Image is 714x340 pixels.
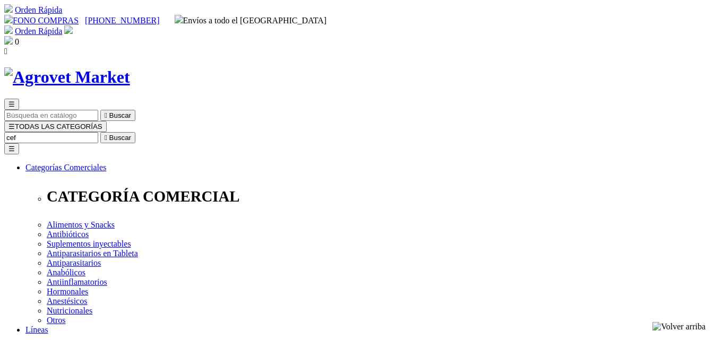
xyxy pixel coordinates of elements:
[109,111,131,119] span: Buscar
[64,27,73,36] a: Acceda a su cuenta de cliente
[4,132,98,143] input: Buscar
[47,297,87,306] a: Anestésicos
[25,163,106,172] a: Categorías Comerciales
[4,110,98,121] input: Buscar
[47,277,107,286] a: Antiinflamatorios
[4,143,19,154] button: ☰
[47,249,138,258] a: Antiparasitarios en Tableta
[4,16,79,25] a: FONO COMPRAS
[47,316,66,325] a: Otros
[109,134,131,142] span: Buscar
[47,258,101,267] a: Antiparasitarios
[8,100,15,108] span: ☰
[100,132,135,143] button:  Buscar
[175,16,327,25] span: Envíos a todo el [GEOGRAPHIC_DATA]
[4,25,13,34] img: shopping-cart.svg
[4,99,19,110] button: ☰
[4,47,7,56] i: 
[4,4,13,13] img: shopping-cart.svg
[47,287,88,296] a: Hormonales
[100,110,135,121] button:  Buscar
[15,5,62,14] a: Orden Rápida
[4,36,13,45] img: shopping-bag.svg
[47,239,131,248] a: Suplementos inyectables
[47,220,115,229] a: Alimentos y Snacks
[8,123,15,130] span: ☰
[175,15,183,23] img: delivery-truck.svg
[15,37,19,46] span: 0
[64,25,73,34] img: user.svg
[105,134,107,142] i: 
[47,230,89,239] a: Antibióticos
[4,67,130,87] img: Agrovet Market
[85,16,159,25] a: [PHONE_NUMBER]
[25,325,48,334] a: Líneas
[47,188,710,205] p: CATEGORÍA COMERCIAL
[47,306,92,315] a: Nutricionales
[4,121,107,132] button: ☰TODAS LAS CATEGORÍAS
[4,15,13,23] img: phone.svg
[15,27,62,36] a: Orden Rápida
[652,322,706,332] img: Volver arriba
[47,268,85,277] a: Anabólicos
[105,111,107,119] i: 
